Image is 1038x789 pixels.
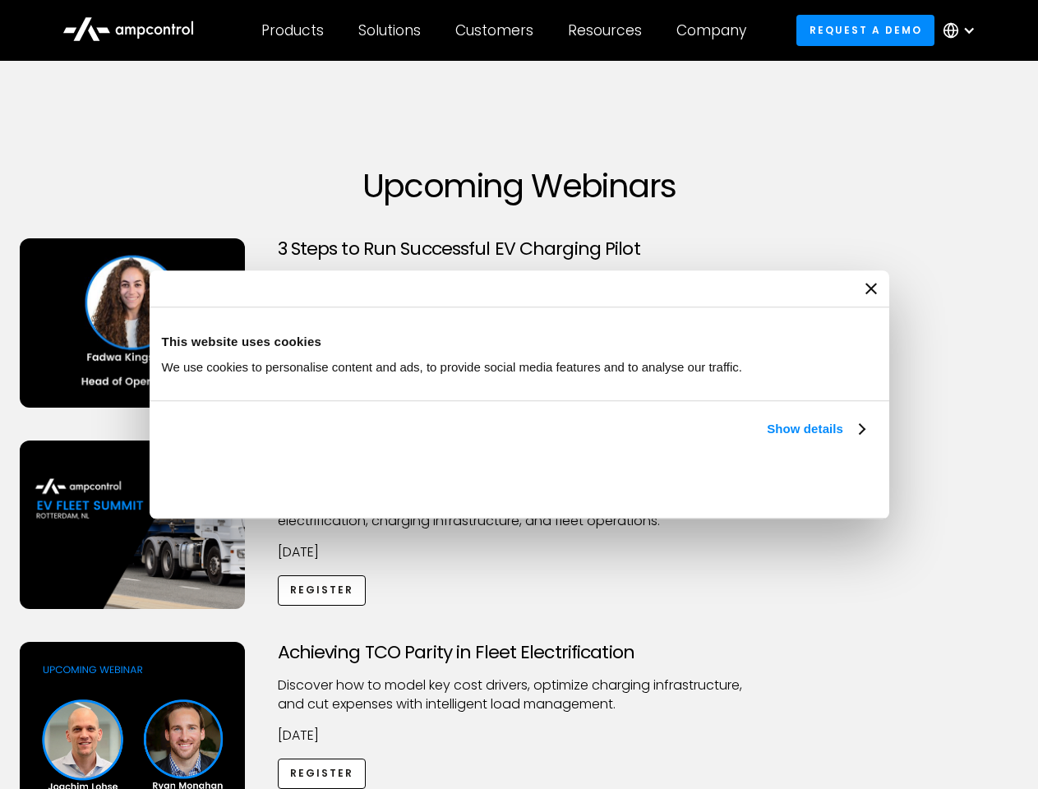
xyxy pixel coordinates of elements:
[568,21,642,39] div: Resources
[261,21,324,39] div: Products
[796,15,934,45] a: Request a demo
[358,21,421,39] div: Solutions
[278,642,761,663] h3: Achieving TCO Parity in Fleet Electrification
[455,21,533,39] div: Customers
[676,21,746,39] div: Company
[278,575,367,606] a: Register
[278,727,761,745] p: [DATE]
[278,676,761,713] p: Discover how to model key cost drivers, optimize charging infrastructure, and cut expenses with i...
[20,166,1019,205] h1: Upcoming Webinars
[278,543,761,561] p: [DATE]
[865,283,877,294] button: Close banner
[634,458,870,505] button: Okay
[162,360,743,374] span: We use cookies to personalise content and ads, to provide social media features and to analyse ou...
[162,332,877,352] div: This website uses cookies
[278,238,761,260] h3: 3 Steps to Run Successful EV Charging Pilot
[767,419,864,439] a: Show details
[278,759,367,789] a: Register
